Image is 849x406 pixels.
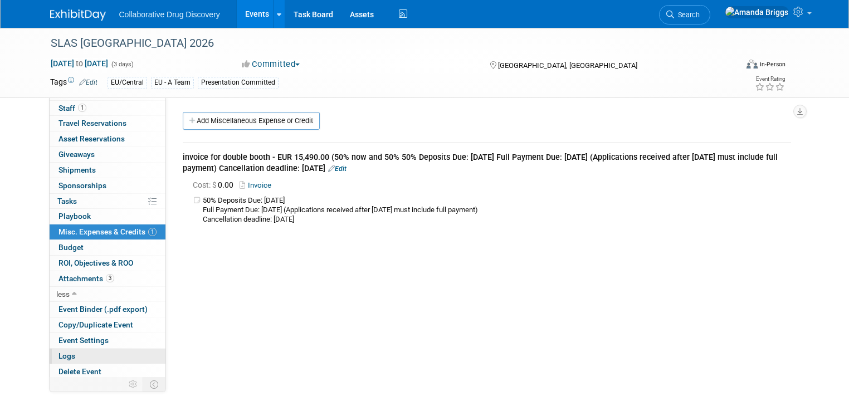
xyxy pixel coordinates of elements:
[58,165,96,174] span: Shipments
[50,209,165,224] a: Playbook
[58,150,95,159] span: Giveaways
[203,196,791,224] td: 50% Deposits Due: [DATE] Full Payment Due: [DATE] (Applications received after [DATE] must includ...
[328,165,347,173] a: Edit
[50,240,165,255] a: Budget
[58,305,148,314] span: Event Binder (.pdf export)
[110,61,134,68] span: (3 days)
[50,131,165,146] a: Asset Reservations
[74,59,85,68] span: to
[674,11,700,19] span: Search
[58,243,84,252] span: Budget
[746,60,758,69] img: Format-Inperson.png
[50,178,165,193] a: Sponsorships
[47,33,723,53] div: SLAS [GEOGRAPHIC_DATA] 2026
[50,349,165,364] a: Logs
[198,77,279,89] div: Presentation Committed
[50,333,165,348] a: Event Settings
[58,119,126,128] span: Travel Reservations
[183,151,791,177] div: invoice for double booth - EUR 15,490.00 (50% now and 50% 50% Deposits Due: [DATE] Full Payment D...
[58,336,109,345] span: Event Settings
[193,180,218,189] span: Cost: $
[143,377,165,392] td: Toggle Event Tabs
[50,302,165,317] a: Event Binder (.pdf export)
[58,320,133,329] span: Copy/Duplicate Event
[50,76,97,89] td: Tags
[124,377,143,392] td: Personalize Event Tab Strip
[58,367,101,376] span: Delete Event
[50,256,165,271] a: ROI, Objectives & ROO
[659,5,710,25] a: Search
[57,197,77,206] span: Tasks
[50,287,165,302] a: less
[240,181,276,189] a: Invoice
[677,58,785,75] div: Event Format
[50,9,106,21] img: ExhibitDay
[58,227,157,236] span: Misc. Expenses & Credits
[50,101,165,116] a: Staff1
[58,258,133,267] span: ROI, Objectives & ROO
[108,77,147,89] div: EU/Central
[78,104,86,112] span: 1
[725,6,789,18] img: Amanda Briggs
[58,104,86,112] span: Staff
[119,10,220,19] span: Collaborative Drug Discovery
[50,194,165,209] a: Tasks
[50,271,165,286] a: Attachments3
[50,364,165,379] a: Delete Event
[148,228,157,236] span: 1
[58,212,91,221] span: Playbook
[58,181,106,190] span: Sponsorships
[755,76,785,82] div: Event Rating
[498,61,637,70] span: [GEOGRAPHIC_DATA], [GEOGRAPHIC_DATA]
[193,180,238,189] span: 0.00
[50,58,109,69] span: [DATE] [DATE]
[106,274,114,282] span: 3
[79,79,97,86] a: Edit
[58,274,114,283] span: Attachments
[759,60,785,69] div: In-Person
[183,112,320,130] a: Add Miscellaneous Expense or Credit
[238,58,304,70] button: Committed
[58,351,75,360] span: Logs
[50,163,165,178] a: Shipments
[58,134,125,143] span: Asset Reservations
[151,77,194,89] div: EU - A Team
[50,317,165,332] a: Copy/Duplicate Event
[50,224,165,239] a: Misc. Expenses & Credits1
[50,147,165,162] a: Giveaways
[50,116,165,131] a: Travel Reservations
[56,290,70,299] span: less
